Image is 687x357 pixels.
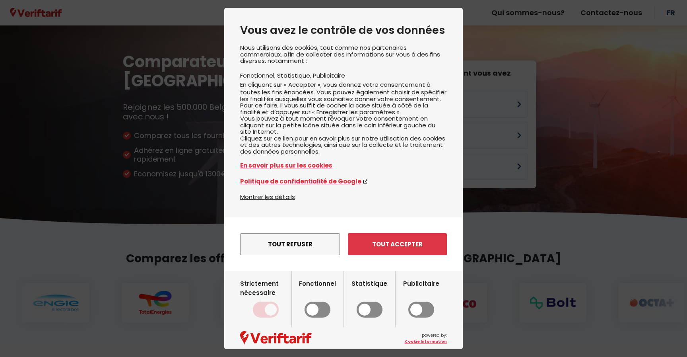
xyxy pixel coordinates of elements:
label: Strictement nécessaire [240,279,291,318]
a: Cookie Information [405,339,447,344]
label: Publicitaire [403,279,439,318]
label: Fonctionnel [299,279,336,318]
div: menu [224,217,463,271]
button: Tout accepter [348,233,447,255]
span: powered by: [405,332,447,344]
label: Statistique [351,279,387,318]
li: Fonctionnel [240,71,277,80]
li: Statistique [277,71,313,80]
button: Tout refuser [240,233,340,255]
a: Politique de confidentialité de Google [240,177,447,186]
li: Publicitaire [313,71,345,80]
div: Nous utilisons des cookies, tout comme nos partenaires commerciaux, afin de collecter des informa... [240,45,447,192]
h2: Vous avez le contrôle de vos données [240,24,447,37]
button: Montrer les détails [240,192,295,201]
img: logo [240,332,312,345]
a: En savoir plus sur les cookies [240,161,447,170]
